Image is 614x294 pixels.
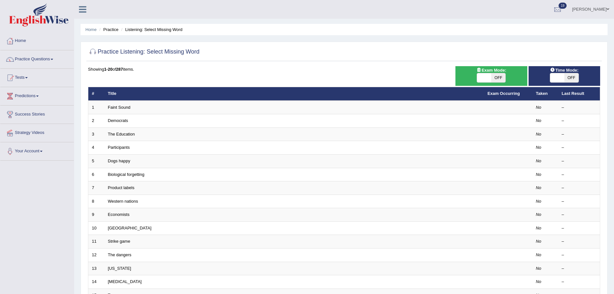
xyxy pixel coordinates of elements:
em: No [536,118,541,123]
a: Home [0,32,74,48]
div: – [562,158,597,164]
a: Tests [0,69,74,85]
a: Home [85,27,97,32]
a: [GEOGRAPHIC_DATA] [108,226,151,230]
div: – [562,266,597,272]
li: Practice [98,26,118,33]
div: Showing of items. [88,66,600,72]
em: No [536,239,541,244]
a: Your Account [0,142,74,158]
div: – [562,131,597,137]
td: 14 [88,275,104,289]
a: Strike game [108,239,130,244]
th: Last Result [558,87,600,101]
a: Participants [108,145,130,150]
td: 12 [88,248,104,262]
em: No [536,226,541,230]
a: Exam Occurring [488,91,520,96]
td: 9 [88,208,104,222]
div: – [562,252,597,258]
td: 4 [88,141,104,155]
td: 5 [88,155,104,168]
a: Product labels [108,185,134,190]
td: 13 [88,262,104,275]
div: – [562,212,597,218]
em: No [536,185,541,190]
a: Western nations [108,199,138,204]
div: – [562,279,597,285]
td: 7 [88,181,104,195]
td: 2 [88,114,104,128]
span: Exam Mode: [474,67,509,74]
b: 287 [116,67,123,72]
em: No [536,132,541,137]
div: – [562,185,597,191]
td: 3 [88,127,104,141]
a: Practice Questions [0,50,74,66]
a: [US_STATE] [108,266,131,271]
h2: Practice Listening: Select Missing Word [88,47,200,57]
div: Show exams occurring in exams [455,66,527,86]
th: Taken [532,87,558,101]
em: No [536,252,541,257]
a: Biological forgetting [108,172,144,177]
a: Predictions [0,87,74,103]
div: – [562,172,597,178]
a: Democrats [108,118,128,123]
em: No [536,199,541,204]
td: 8 [88,195,104,208]
div: – [562,238,597,245]
span: 19 [559,3,567,9]
em: No [536,105,541,110]
span: Time Mode: [548,67,581,74]
th: # [88,87,104,101]
a: Strategy Videos [0,124,74,140]
th: Title [104,87,484,101]
em: No [536,145,541,150]
em: No [536,266,541,271]
td: 1 [88,101,104,114]
b: 1-20 [104,67,112,72]
td: 10 [88,221,104,235]
a: The dangers [108,252,132,257]
td: 11 [88,235,104,248]
div: – [562,145,597,151]
em: No [536,158,541,163]
span: OFF [491,73,505,82]
div: – [562,105,597,111]
em: No [536,212,541,217]
a: The Education [108,132,135,137]
td: 6 [88,168,104,181]
span: OFF [564,73,579,82]
div: – [562,118,597,124]
a: Economists [108,212,130,217]
li: Listening: Select Missing Word [120,26,182,33]
em: No [536,172,541,177]
a: Dogs happy [108,158,130,163]
a: Success Stories [0,106,74,122]
div: – [562,225,597,231]
div: – [562,198,597,205]
a: [MEDICAL_DATA] [108,279,142,284]
a: Faint Sound [108,105,131,110]
em: No [536,279,541,284]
